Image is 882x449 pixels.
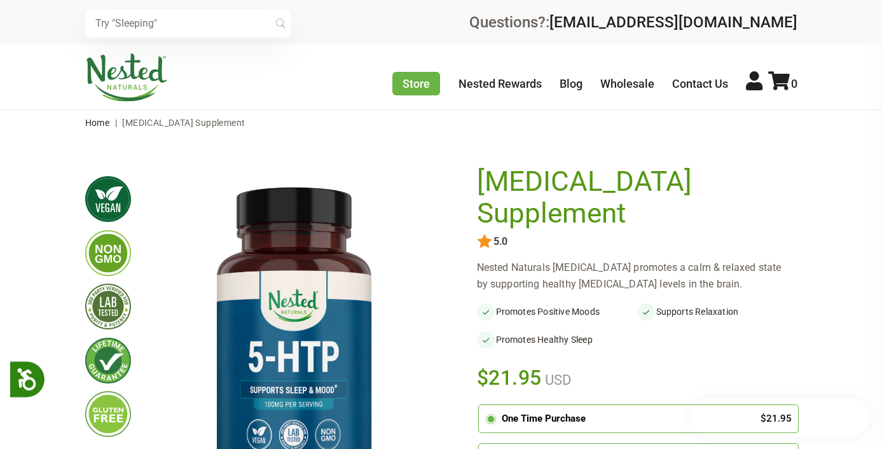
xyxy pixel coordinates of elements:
a: 0 [768,77,797,90]
a: Home [85,118,110,128]
img: glutenfree [85,391,131,437]
li: Promotes Healthy Sleep [477,331,637,349]
nav: breadcrumbs [85,110,797,135]
div: Questions?: [469,15,797,30]
a: Wholesale [600,77,654,90]
a: Blog [560,77,582,90]
span: 0 [791,77,797,90]
a: Contact Us [672,77,728,90]
iframe: Button to open loyalty program pop-up [691,398,869,436]
li: Promotes Positive Moods [477,303,637,321]
img: Nested Naturals [85,53,168,102]
input: Try "Sleeping" [85,10,291,38]
span: 5.0 [492,236,507,247]
span: [MEDICAL_DATA] Supplement [122,118,245,128]
a: [EMAIL_ADDRESS][DOMAIN_NAME] [549,13,797,31]
img: gmofree [85,230,131,276]
span: USD [542,372,571,388]
a: Store [392,72,440,95]
li: Supports Relaxation [637,303,797,321]
img: vegan [85,176,131,222]
img: lifetimeguarantee [85,338,131,383]
div: Nested Naturals [MEDICAL_DATA] promotes a calm & relaxed state by supporting healthy [MEDICAL_DAT... [477,259,797,293]
img: thirdpartytested [85,284,131,329]
h1: [MEDICAL_DATA] Supplement [477,166,791,229]
a: Nested Rewards [458,77,542,90]
span: | [112,118,120,128]
img: star.svg [477,234,492,249]
span: $21.95 [477,364,542,392]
